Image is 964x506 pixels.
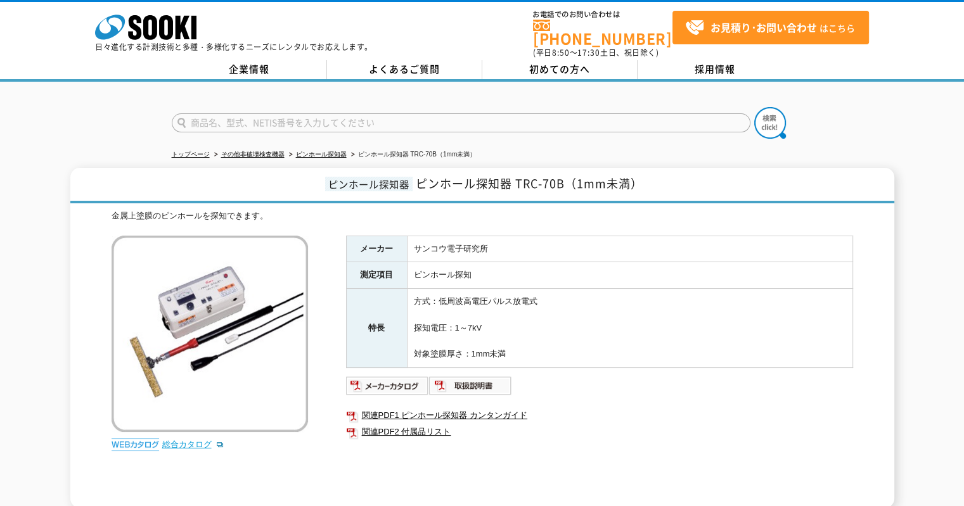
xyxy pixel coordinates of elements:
a: ピンホール探知器 [296,151,347,158]
li: ピンホール探知器 TRC-70B（1mm未満） [349,148,477,161]
input: 商品名、型式、NETIS番号を入力してください [172,113,750,132]
a: 採用情報 [638,60,793,79]
a: お見積り･お問い合わせはこちら [672,11,869,44]
a: 企業情報 [172,60,327,79]
a: トップページ [172,151,210,158]
span: 8:50 [552,47,570,58]
span: ピンホール探知器 [325,177,413,191]
p: 日々進化する計測技術と多種・多様化するニーズにレンタルでお応えします。 [95,43,373,51]
th: メーカー [346,236,407,262]
a: 総合カタログ [162,440,224,449]
span: 初めての方へ [529,62,590,76]
a: 初めての方へ [482,60,638,79]
img: 取扱説明書 [429,376,512,396]
span: お電話でのお問い合わせは [533,11,672,18]
span: 17:30 [577,47,600,58]
a: メーカーカタログ [346,384,429,393]
span: (平日 ～ 土日、祝日除く) [533,47,659,58]
a: その他非破壊検査機器 [221,151,285,158]
td: 方式：低周波高電圧パルス放電式 探知電圧：1～7kV 対象塗膜厚さ：1mm未満 [407,289,852,368]
img: webカタログ [112,438,159,451]
a: 関連PDF2 付属品リスト [346,424,853,440]
img: ピンホール探知器 TRC-70B（1mm未満） [112,236,308,432]
td: ピンホール探知 [407,262,852,289]
div: 金属上塗膜のピンホールを探知できます。 [112,210,853,223]
a: [PHONE_NUMBER] [533,20,672,46]
a: よくあるご質問 [327,60,482,79]
strong: お見積り･お問い合わせ [710,20,817,35]
a: 取扱説明書 [429,384,512,393]
th: 測定項目 [346,262,407,289]
span: ピンホール探知器 TRC-70B（1mm未満） [416,175,643,192]
img: btn_search.png [754,107,786,139]
td: サンコウ電子研究所 [407,236,852,262]
th: 特長 [346,289,407,368]
a: 関連PDF1 ピンホール探知器 カンタンガイド [346,407,853,424]
img: メーカーカタログ [346,376,429,396]
span: はこちら [685,18,855,37]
